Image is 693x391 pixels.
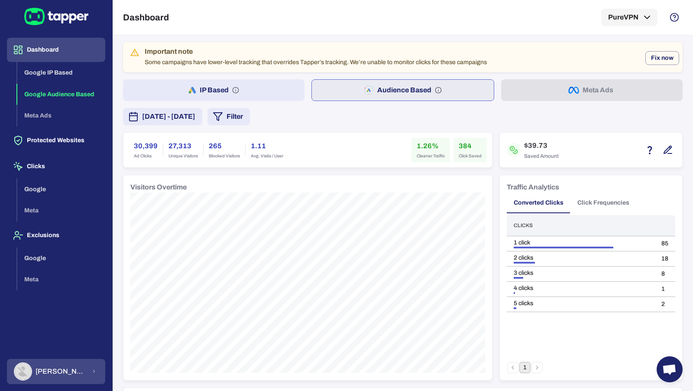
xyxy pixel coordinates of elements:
span: [PERSON_NAME] [PERSON_NAME] [36,367,86,376]
span: Click Saved [459,153,482,159]
a: Google IP Based [17,68,105,76]
svg: IP based: Search, Display, and Shopping. [232,87,239,94]
div: 3 clicks [514,269,648,277]
th: Clicks [507,215,654,236]
a: Dashboard [7,46,105,53]
h6: Traffic Analytics [507,182,559,192]
button: Audience Based [311,79,494,101]
td: 1 [654,282,675,297]
button: Click Frequencies [570,192,636,213]
div: 4 clicks [514,284,648,292]
button: Abdul Haseeb[PERSON_NAME] [PERSON_NAME] [7,359,105,384]
div: 1 click [514,239,648,247]
nav: pagination navigation [507,362,543,373]
button: Converted Clicks [507,192,570,213]
button: Estimation based on the quantity of invalid click x cost-per-click. [642,143,657,157]
h6: 1.11 [251,141,283,151]
a: Google Audience Based [17,90,105,97]
button: Google [17,179,105,200]
img: Abdul Haseeb [15,363,31,380]
button: Fix now [645,51,679,65]
td: 85 [654,236,675,251]
button: Google IP Based [17,62,105,84]
button: Dashboard [7,38,105,62]
span: Unique Visitors [168,153,198,159]
span: Avg. Visits / User [251,153,283,159]
h6: 384 [459,141,482,151]
div: Open chat [657,356,683,382]
button: Google [17,248,105,269]
div: 5 clicks [514,300,648,307]
h6: 30,399 [134,141,158,151]
td: 8 [654,267,675,282]
span: [DATE] - [DATE] [142,111,195,122]
h6: 1.26% [417,141,445,151]
button: Filter [207,108,250,125]
td: 18 [654,251,675,267]
button: Clicks [7,154,105,179]
h5: Dashboard [123,12,169,23]
td: 2 [654,297,675,312]
span: Blocked Visitors [209,153,240,159]
a: Exclusions [7,231,105,238]
span: Cleaner Traffic [417,153,445,159]
button: [DATE] - [DATE] [123,108,202,125]
span: Ad Clicks [134,153,158,159]
h6: Visitors Overtime [130,182,187,192]
svg: Audience based: Search, Display, Shopping, Video Performance Max, Demand Generation [435,87,442,94]
h6: $39.73 [524,140,559,151]
button: Exclusions [7,223,105,248]
div: 2 clicks [514,254,648,262]
div: Some campaigns have lower-level tracking that overrides Tapper’s tracking. We’re unable to monito... [145,45,487,70]
a: Google [17,254,105,261]
div: Important note [145,47,487,56]
button: page 1 [519,362,531,373]
a: Clicks [7,162,105,169]
button: Protected Websites [7,128,105,153]
button: PureVPN [601,9,657,26]
h6: 27,313 [168,141,198,151]
a: Google [17,185,105,192]
button: IP Based [123,79,304,101]
a: Protected Websites [7,136,105,143]
span: Saved Amount [524,153,559,160]
button: Google Audience Based [17,84,105,105]
h6: 265 [209,141,240,151]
